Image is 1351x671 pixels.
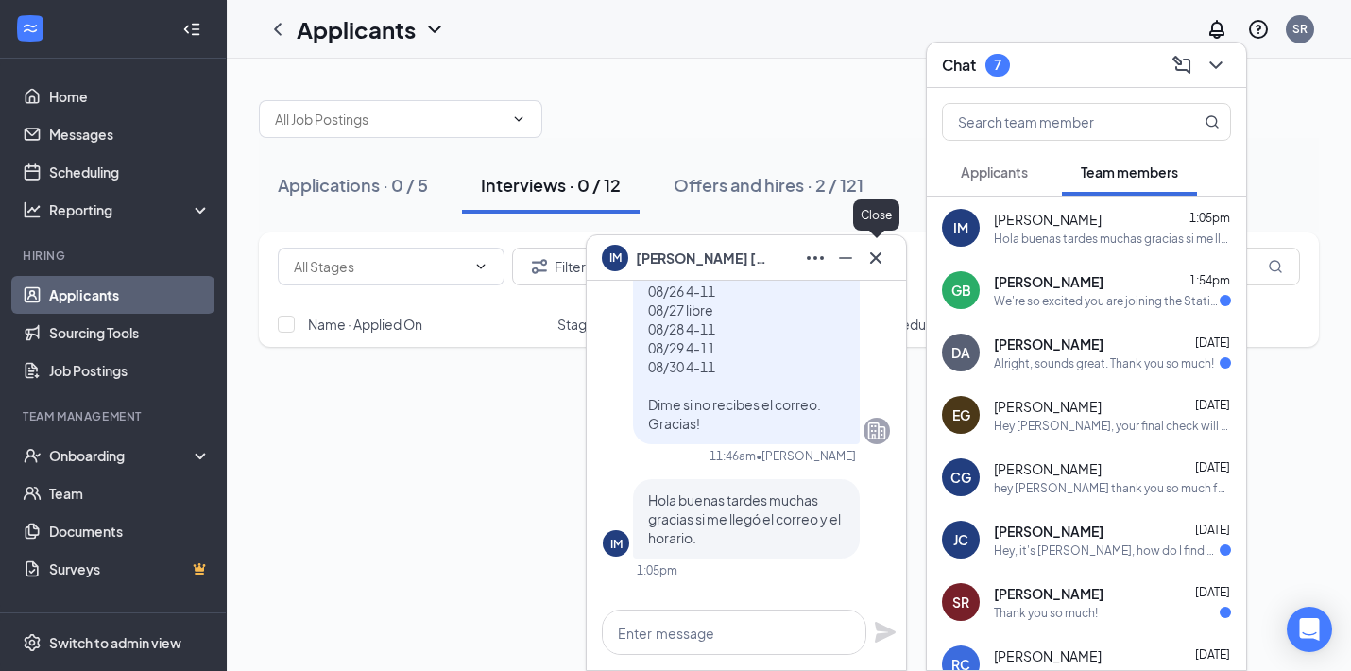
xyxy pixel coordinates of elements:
[710,448,756,464] div: 11:46am
[800,243,830,273] button: Ellipses
[994,480,1231,496] div: hey [PERSON_NAME] thank you so much for the opportunity to work at [DEMOGRAPHIC_DATA] fil a but i...
[994,397,1102,416] span: [PERSON_NAME]
[23,200,42,219] svg: Analysis
[182,20,201,39] svg: Collapse
[473,259,488,274] svg: ChevronDown
[1189,211,1230,225] span: 1:05pm
[308,315,422,334] span: Name · Applied On
[275,109,504,129] input: All Job Postings
[1195,335,1230,350] span: [DATE]
[648,491,841,546] span: Hola buenas tardes muchas gracias si me llegó el correo y el horario.
[49,474,211,512] a: Team
[557,315,595,334] span: Stage
[994,335,1103,353] span: [PERSON_NAME]
[952,593,969,611] div: SR
[994,355,1214,371] div: Alright, sounds great. Thank you so much!
[853,199,899,231] div: Close
[994,584,1103,603] span: [PERSON_NAME]
[951,343,970,362] div: DA
[994,605,1098,621] div: Thank you so much!
[942,55,976,76] h3: Chat
[1167,50,1197,80] button: ComposeMessage
[994,57,1001,73] div: 7
[1205,114,1220,129] svg: MagnifyingGlass
[994,542,1220,559] div: Hey, it's [PERSON_NAME], how do I find my schedule for this week
[1195,398,1230,412] span: [DATE]
[1195,523,1230,537] span: [DATE]
[23,446,42,465] svg: UserCheck
[830,243,861,273] button: Minimize
[1195,460,1230,474] span: [DATE]
[952,405,970,424] div: EG
[636,248,768,268] span: [PERSON_NAME] [PERSON_NAME]
[266,18,289,41] svg: ChevronLeft
[994,418,1231,434] div: Hey [PERSON_NAME], your final check will be ready to be picked up [DATE]! You will need to bring ...
[953,530,968,549] div: JC
[49,200,212,219] div: Reporting
[49,550,211,588] a: SurveysCrown
[994,459,1102,478] span: [PERSON_NAME]
[528,255,551,278] svg: Filter
[756,448,856,464] span: • [PERSON_NAME]
[1247,18,1270,41] svg: QuestionInfo
[49,77,211,115] a: Home
[1171,54,1193,77] svg: ComposeMessage
[1206,18,1228,41] svg: Notifications
[278,173,428,197] div: Applications · 0 / 5
[994,210,1102,229] span: [PERSON_NAME]
[49,276,211,314] a: Applicants
[994,522,1103,541] span: [PERSON_NAME]
[1195,585,1230,599] span: [DATE]
[1205,54,1227,77] svg: ChevronDown
[804,247,827,269] svg: Ellipses
[994,293,1220,309] div: We're so excited you are joining the Station Park [DEMOGRAPHIC_DATA]-fil-Ateam ! Do you know anyo...
[637,562,677,578] div: 1:05pm
[21,19,40,38] svg: WorkstreamLogo
[49,446,195,465] div: Onboarding
[1189,273,1230,287] span: 1:54pm
[674,173,864,197] div: Offers and hires · 2 / 121
[23,633,42,652] svg: Settings
[423,18,446,41] svg: ChevronDown
[834,247,857,269] svg: Minimize
[610,536,623,552] div: IM
[49,153,211,191] a: Scheduling
[950,468,971,487] div: CG
[953,218,968,237] div: IM
[49,633,181,652] div: Switch to admin view
[49,115,211,153] a: Messages
[961,163,1028,181] span: Applicants
[874,621,897,644] svg: Plane
[943,104,1167,140] input: Search team member
[23,408,207,424] div: Team Management
[23,248,207,264] div: Hiring
[1195,647,1230,662] span: [DATE]
[297,13,416,45] h1: Applicants
[994,272,1103,291] span: [PERSON_NAME]
[511,112,526,127] svg: ChevronDown
[1081,163,1178,181] span: Team members
[1201,50,1231,80] button: ChevronDown
[512,248,608,285] button: Filter Filters
[49,352,211,389] a: Job Postings
[865,420,888,442] svg: Company
[994,231,1231,247] div: Hola buenas tardes muchas gracias si me llegó el correo y el horario.
[861,243,891,273] button: Cross
[294,256,466,277] input: All Stages
[1268,259,1283,274] svg: MagnifyingGlass
[994,646,1102,665] span: [PERSON_NAME]
[49,512,211,550] a: Documents
[49,314,211,352] a: Sourcing Tools
[1292,21,1308,37] div: SR
[951,281,971,300] div: GB
[1287,607,1332,652] div: Open Intercom Messenger
[481,173,621,197] div: Interviews · 0 / 12
[864,247,887,269] svg: Cross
